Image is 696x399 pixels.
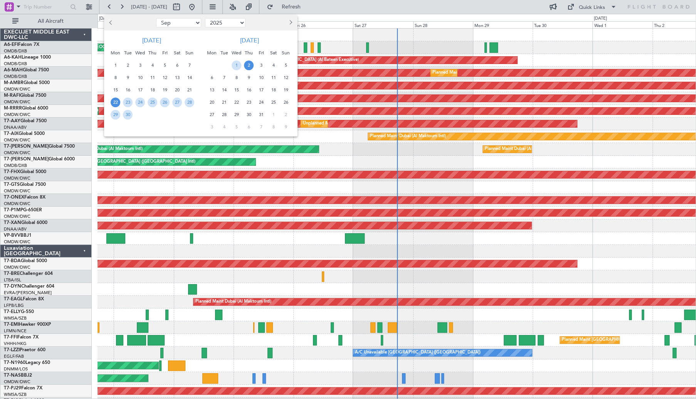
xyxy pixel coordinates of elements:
span: 28 [185,98,194,107]
div: 26-10-2025 [280,96,292,108]
span: 3 [256,61,266,70]
div: 14-10-2025 [218,84,230,96]
div: 15-10-2025 [230,84,243,96]
span: 1 [269,110,278,120]
div: Mon [109,47,122,59]
span: 9 [281,122,291,132]
div: 17-9-2025 [134,84,146,96]
span: 11 [148,73,157,82]
div: Thu [146,47,159,59]
div: 12-10-2025 [280,71,292,84]
div: 18-9-2025 [146,84,159,96]
div: 25-9-2025 [146,96,159,108]
div: 1-10-2025 [230,59,243,71]
div: 22-9-2025 [109,96,122,108]
div: 9-9-2025 [122,71,134,84]
div: 4-11-2025 [218,121,230,133]
span: 4 [269,61,278,70]
span: 7 [185,61,194,70]
div: 8-11-2025 [267,121,280,133]
span: 2 [123,61,133,70]
span: 23 [244,98,254,107]
span: 6 [172,61,182,70]
div: 3-10-2025 [255,59,267,71]
span: 22 [111,98,120,107]
div: 14-9-2025 [183,71,196,84]
span: 7 [219,73,229,82]
div: 2-10-2025 [243,59,255,71]
div: 27-10-2025 [206,108,218,121]
span: 27 [172,98,182,107]
div: 29-9-2025 [109,108,122,121]
div: Fri [255,47,267,59]
div: Wed [230,47,243,59]
span: 2 [244,61,254,70]
span: 28 [219,110,229,120]
div: 11-9-2025 [146,71,159,84]
span: 15 [111,85,120,95]
div: 8-9-2025 [109,71,122,84]
span: 10 [135,73,145,82]
div: 28-9-2025 [183,96,196,108]
span: 12 [160,73,170,82]
div: 12-9-2025 [159,71,171,84]
div: 7-11-2025 [255,121,267,133]
span: 16 [123,85,133,95]
span: 8 [269,122,278,132]
span: 24 [256,98,266,107]
span: 14 [185,73,194,82]
span: 6 [207,73,217,82]
span: 3 [135,61,145,70]
div: 13-9-2025 [171,71,183,84]
span: 20 [172,85,182,95]
span: 31 [256,110,266,120]
div: 3-9-2025 [134,59,146,71]
div: 20-9-2025 [171,84,183,96]
span: 17 [256,85,266,95]
span: 16 [244,85,254,95]
div: 29-10-2025 [230,108,243,121]
div: 6-10-2025 [206,71,218,84]
span: 13 [172,73,182,82]
span: 29 [232,110,241,120]
div: 25-10-2025 [267,96,280,108]
span: 21 [185,85,194,95]
div: 18-10-2025 [267,84,280,96]
span: 6 [244,122,254,132]
div: 5-11-2025 [230,121,243,133]
div: 30-9-2025 [122,108,134,121]
select: Select year [205,18,245,27]
span: 9 [123,73,133,82]
div: 4-9-2025 [146,59,159,71]
span: 7 [256,122,266,132]
span: 20 [207,98,217,107]
div: 10-10-2025 [255,71,267,84]
div: Sun [280,47,292,59]
button: Next month [286,17,294,29]
span: 25 [269,98,278,107]
div: Mon [206,47,218,59]
div: 7-9-2025 [183,59,196,71]
div: 27-9-2025 [171,96,183,108]
div: Thu [243,47,255,59]
div: 20-10-2025 [206,96,218,108]
div: 4-10-2025 [267,59,280,71]
div: 22-10-2025 [230,96,243,108]
span: 5 [160,61,170,70]
div: 2-11-2025 [280,108,292,121]
div: 11-10-2025 [267,71,280,84]
div: 13-10-2025 [206,84,218,96]
button: Previous month [107,17,116,29]
div: 19-9-2025 [159,84,171,96]
div: 10-9-2025 [134,71,146,84]
div: Tue [218,47,230,59]
div: 16-9-2025 [122,84,134,96]
span: 14 [219,85,229,95]
span: 9 [244,73,254,82]
div: 19-10-2025 [280,84,292,96]
span: 15 [232,85,241,95]
div: 23-9-2025 [122,96,134,108]
div: 23-10-2025 [243,96,255,108]
div: 1-9-2025 [109,59,122,71]
span: 5 [232,122,241,132]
